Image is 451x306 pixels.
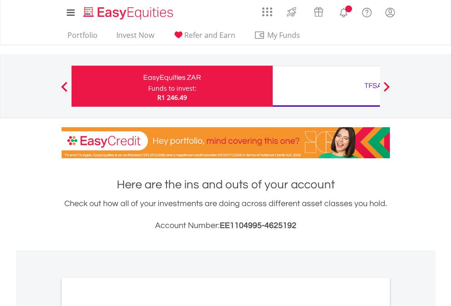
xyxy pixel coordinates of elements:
a: Vouchers [305,2,332,19]
img: thrive-v2.svg [284,5,299,19]
span: EE1104995-4625192 [220,221,296,230]
a: Portfolio [64,31,101,45]
span: My Funds [254,29,314,41]
a: AppsGrid [256,2,278,17]
a: My Profile [378,2,402,22]
button: Previous [55,86,73,95]
img: grid-menu-icon.svg [262,7,272,17]
a: FAQ's and Support [355,2,378,21]
a: Refer and Earn [169,31,239,45]
h3: Account Number: [62,219,390,232]
img: EasyCredit Promotion Banner [62,127,390,158]
img: EasyEquities_Logo.png [82,5,177,21]
h1: Here are the ins and outs of your account [62,176,390,193]
a: Home page [80,2,177,21]
span: R1 246.49 [157,93,187,102]
a: Invest Now [113,31,158,45]
button: Next [378,86,396,95]
div: EasyEquities ZAR [77,71,267,84]
div: Check out how all of your investments are doing across different asset classes you hold. [62,197,390,232]
div: Funds to invest: [148,84,197,93]
img: vouchers-v2.svg [311,5,326,19]
a: Notifications [332,2,355,21]
span: Refer and Earn [184,30,235,40]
